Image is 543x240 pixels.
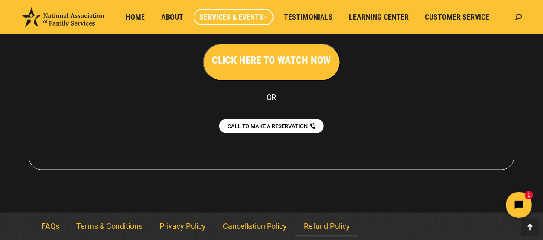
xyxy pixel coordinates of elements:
[425,12,489,22] span: Customer Service
[349,12,409,22] span: Learning Center
[219,119,324,133] a: CALL TO MAKE A RESERVATION
[260,93,283,102] span: – OR –
[278,9,339,25] a: Testimonials
[120,9,151,25] a: Home
[126,12,145,22] span: Home
[295,217,358,237] a: Refund Policy
[284,12,333,22] span: Testimonials
[68,217,151,237] a: Terms & Conditions
[214,217,295,237] a: Cancellation Policy
[419,9,495,25] a: Customer Service
[161,12,183,22] span: About
[228,123,308,129] span: CALL TO MAKE A RESERVATION
[203,44,341,81] button: CLICK HERE TO WATCH NOW
[212,53,331,67] h3: CLICK HERE TO WATCH NOW
[33,217,68,237] a: FAQs
[155,9,189,25] a: About
[199,12,268,22] span: Services & Events
[33,217,510,237] nav: Menu
[203,56,341,65] a: CLICK HERE TO WATCH NOW
[393,185,539,225] iframe: Tidio Chat
[151,217,214,237] a: Privacy Policy
[21,7,104,27] img: National Association of Family Services
[343,9,415,25] a: Learning Center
